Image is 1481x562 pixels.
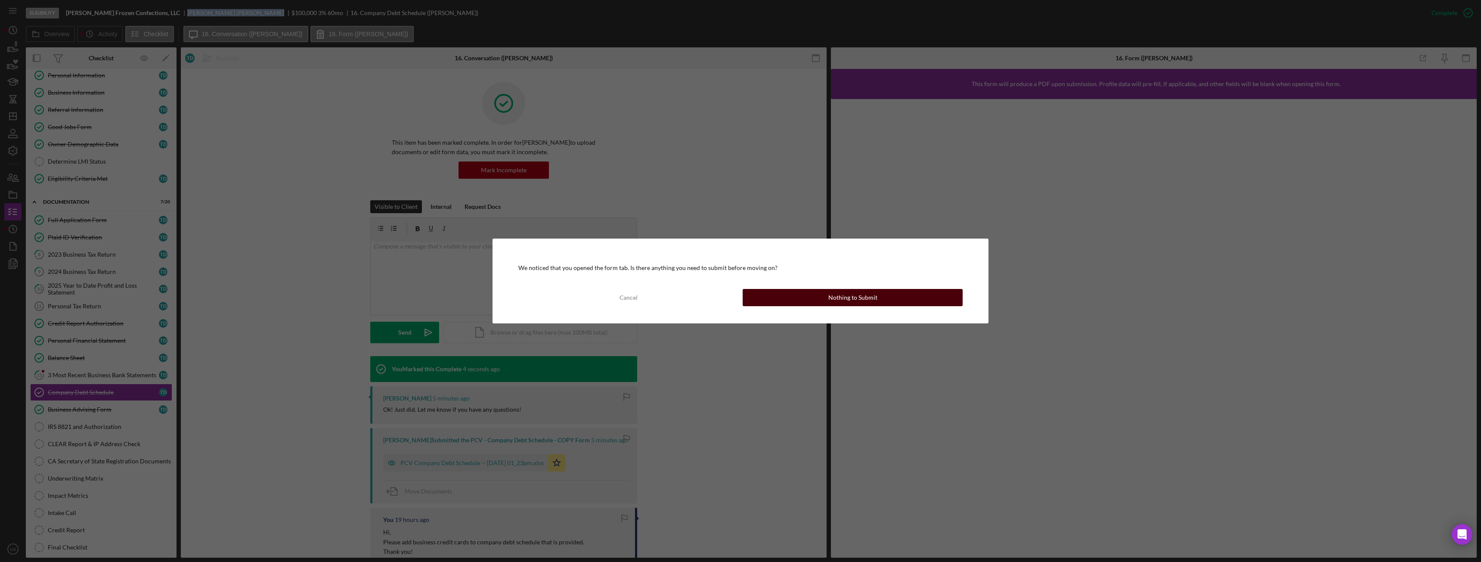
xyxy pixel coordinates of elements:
[620,289,638,306] div: Cancel
[743,289,963,306] button: Nothing to Submit
[518,289,738,306] button: Cancel
[1452,524,1472,545] div: Open Intercom Messenger
[828,289,877,306] div: Nothing to Submit
[518,264,963,271] div: We noticed that you opened the form tab. Is there anything you need to submit before moving on?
